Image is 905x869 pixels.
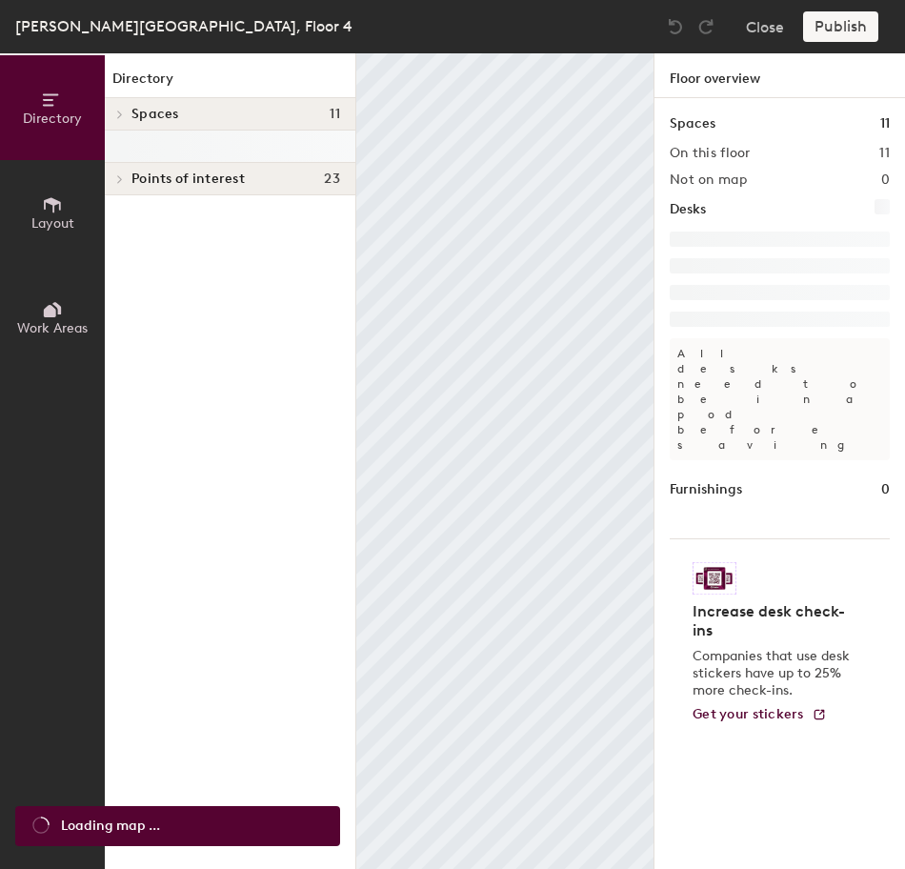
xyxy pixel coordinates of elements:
[17,320,88,336] span: Work Areas
[324,172,340,187] span: 23
[670,479,742,500] h1: Furnishings
[330,107,340,122] span: 11
[654,53,905,98] h1: Floor overview
[693,562,736,595] img: Sticker logo
[670,172,747,188] h2: Not on map
[879,146,890,161] h2: 11
[693,602,855,640] h4: Increase desk check-ins
[696,17,715,36] img: Redo
[670,199,706,220] h1: Desks
[23,111,82,127] span: Directory
[61,816,160,837] span: Loading map ...
[105,69,355,98] h1: Directory
[131,172,245,187] span: Points of interest
[881,172,890,188] h2: 0
[670,113,715,134] h1: Spaces
[131,107,179,122] span: Spaces
[880,113,890,134] h1: 11
[670,338,890,460] p: All desks need to be in a pod before saving
[356,53,654,869] canvas: Map
[746,11,784,42] button: Close
[693,648,855,699] p: Companies that use desk stickers have up to 25% more check-ins.
[666,17,685,36] img: Undo
[15,14,352,38] div: [PERSON_NAME][GEOGRAPHIC_DATA], Floor 4
[881,479,890,500] h1: 0
[670,146,751,161] h2: On this floor
[31,215,74,232] span: Layout
[693,706,804,722] span: Get your stickers
[693,707,827,723] a: Get your stickers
